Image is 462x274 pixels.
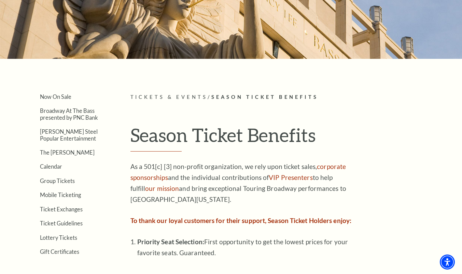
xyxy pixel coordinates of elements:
span: Tickets & Events [130,94,208,100]
a: VIP Presenters [269,173,312,181]
a: Gift Certificates [40,248,79,255]
a: Broadway At The Bass presented by PNC Bank [40,107,98,120]
a: The [PERSON_NAME] [40,149,95,156]
p: / [130,93,443,102]
a: Now On Sale [40,93,71,100]
h1: Season Ticket Benefits [130,124,443,152]
p: As a 501[c] [3] non-profit organization, we rely upon ticket sales, and the individual contributi... [130,161,352,205]
p: First opportunity to get the lowest prices for your favorite seats. Guaranteed. [137,236,352,269]
a: Ticket Exchanges [40,206,83,212]
a: Ticket Guidelines [40,220,83,226]
div: Accessibility Menu [440,255,455,270]
a: Calendar [40,163,62,170]
span: Season Ticket Benefits [211,94,318,100]
a: Lottery Tickets [40,234,77,241]
a: [PERSON_NAME] Steel Popular Entertainment [40,128,98,141]
a: Mobile Ticketing [40,192,81,198]
a: our mission [145,184,179,192]
strong: Priority Seat Selection: [137,238,204,246]
strong: To thank our loyal customers for their support, Season Ticket Holders enjoy: [130,217,352,224]
a: Group Tickets [40,178,75,184]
